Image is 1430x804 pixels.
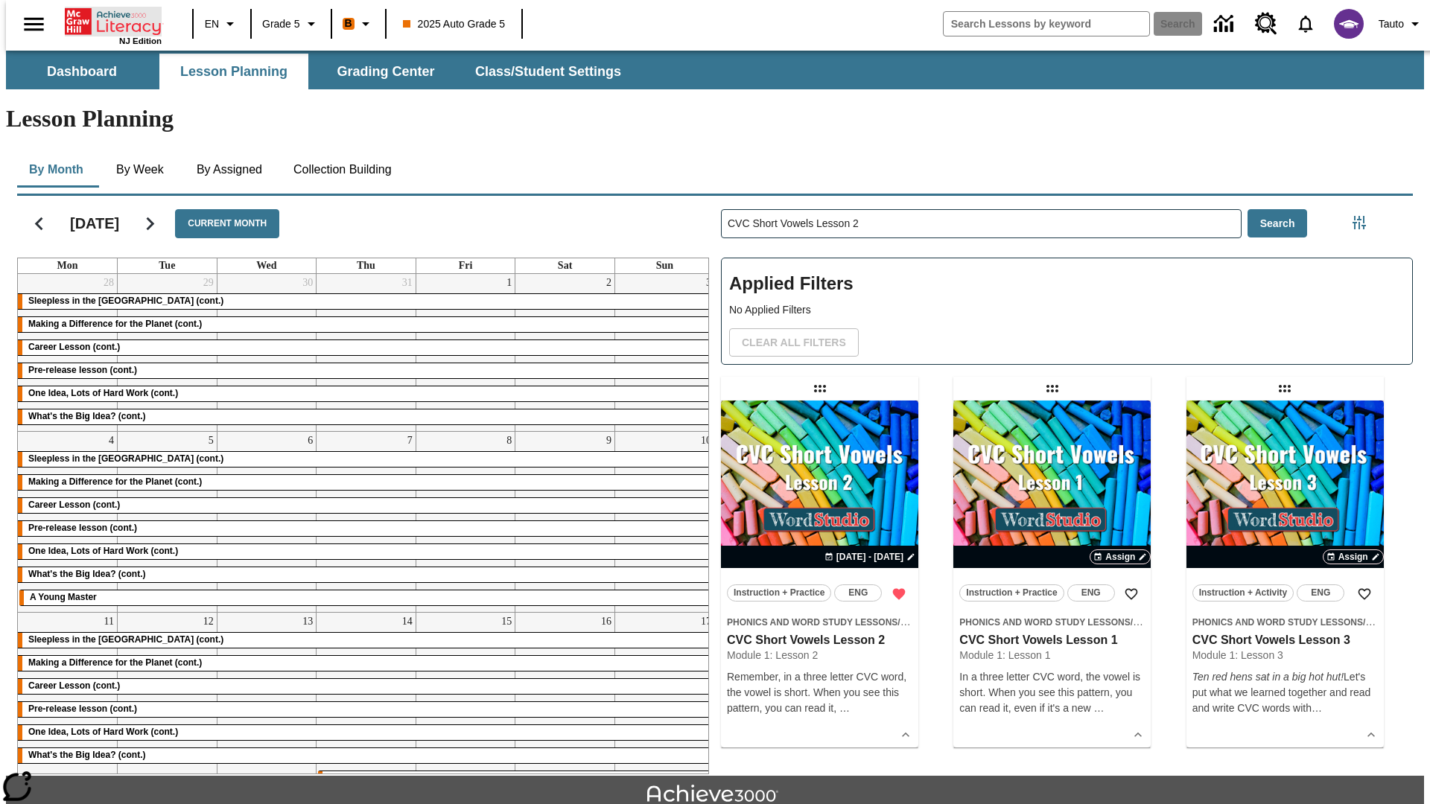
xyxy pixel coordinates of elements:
span: What's the Big Idea? (cont.) [28,411,146,421]
div: One Idea, Lots of Hard Work (cont.) [18,544,714,559]
div: Making a Difference for the Planet (cont.) [18,656,714,671]
div: Applied Filters [721,258,1413,365]
button: Show Details [1127,724,1149,746]
span: B [345,14,352,33]
h2: Applied Filters [729,266,1405,302]
td: August 1, 2025 [416,274,515,432]
a: Wednesday [253,258,279,273]
a: July 29, 2025 [200,274,217,292]
button: Show Details [1360,724,1382,746]
div: Career Lesson (cont.) [18,340,714,355]
button: Open side menu [12,2,56,46]
div: Sleepless in the Animal Kingdom (cont.) [18,452,714,467]
div: What's the Big Idea? (cont.) [18,748,714,763]
td: August 16, 2025 [515,612,615,793]
span: Assign [1105,550,1135,564]
h3: CVC Short Vowels Lesson 1 [959,633,1145,648]
span: h [1306,702,1312,714]
a: Tuesday [156,258,178,273]
span: ENG [1311,585,1330,601]
div: Draggable lesson: CVC Short Vowels Lesson 2 [808,377,832,401]
span: Instruction + Activity [1199,585,1288,601]
button: Next [131,205,169,243]
p: Let's put what we learned together and read and write CVC words wit [1192,669,1378,716]
span: / [1131,616,1143,628]
h3: CVC Short Vowels Lesson 3 [1192,633,1378,648]
button: Select a new avatar [1325,4,1373,43]
span: … [839,702,850,714]
span: A Young Master [30,592,97,602]
a: August 5, 2025 [206,432,217,450]
img: avatar image [1334,9,1364,39]
div: lesson details [1186,401,1384,747]
a: Data Center [1205,4,1246,45]
span: ENG [848,585,868,601]
div: Pre-release lesson (cont.) [18,363,714,378]
span: Sleepless in the Animal Kingdom (cont.) [28,453,223,464]
td: August 7, 2025 [317,431,416,612]
td: August 13, 2025 [217,612,317,793]
button: Class/Student Settings [463,54,633,89]
span: One Idea, Lots of Hard Work (cont.) [28,388,178,398]
div: Career Lesson (cont.) [18,498,714,513]
a: August 2, 2025 [603,274,614,292]
a: Sunday [653,258,676,273]
div: In a three letter CVC word, the vowel is short. When you see this pattern, you can read it, even ... [959,669,1145,716]
h3: CVC Short Vowels Lesson 2 [727,633,912,648]
span: What's the Big Idea? (cont.) [28,750,146,760]
span: [DATE] - [DATE] [836,550,903,564]
p: No Applied Filters [729,302,1405,318]
button: ENG [834,584,882,602]
span: CVC Short Vowels [1133,617,1210,628]
span: Sleepless in the Animal Kingdom (cont.) [28,296,223,306]
button: Dashboard [7,54,156,89]
div: lesson details [721,401,918,747]
button: Remove from Favorites [886,581,912,607]
div: SubNavbar [6,54,635,89]
div: Calendar [5,190,709,774]
td: August 9, 2025 [515,431,615,612]
td: August 12, 2025 [118,612,217,793]
p: Remember, in a three letter CVC word, the vowel is short. When you see this pattern, you can read... [727,669,912,716]
span: Instruction + Practice [734,585,824,601]
span: Pre-release lesson (cont.) [28,365,137,375]
button: By Week [103,152,177,188]
td: August 4, 2025 [18,431,118,612]
a: Friday [456,258,476,273]
td: August 2, 2025 [515,274,615,432]
a: Monday [54,258,81,273]
span: 2025 Auto Grade 5 [403,16,506,32]
div: A Young Master [19,590,713,605]
div: Making a Difference for the Planet (cont.) [18,475,714,490]
button: ENG [1297,584,1344,602]
button: Current Month [175,209,279,238]
span: Phonics and Word Study Lessons [727,617,897,628]
a: August 9, 2025 [603,432,614,450]
td: August 8, 2025 [416,431,515,612]
div: Pre-release lesson (cont.) [18,521,714,536]
button: Boost Class color is orange. Change class color [337,10,381,37]
a: August 7, 2025 [404,432,416,450]
span: Phonics and Word Study Lessons [959,617,1130,628]
div: Search [709,190,1413,774]
td: August 10, 2025 [614,431,714,612]
button: Grade: Grade 5, Select a grade [256,10,326,37]
button: Instruction + Practice [727,584,831,602]
a: Notifications [1286,4,1325,43]
span: Topic: Phonics and Word Study Lessons/CVC Short Vowels [959,614,1145,630]
span: / [1363,616,1376,628]
span: NJ Edition [119,36,162,45]
a: August 6, 2025 [305,432,316,450]
div: What's the Big Idea? (cont.) [18,409,714,424]
a: August 16, 2025 [598,613,614,631]
span: Topic: Phonics and Word Study Lessons/CVC Short Vowels [727,614,912,630]
span: Tauto [1379,16,1404,32]
div: Home [65,5,162,45]
button: Add to Favorites [1351,581,1378,607]
div: Pre-release lesson (cont.) [18,702,714,717]
span: … [1093,702,1104,714]
button: Aug 18 - Aug 18 Choose Dates [822,550,918,564]
span: … [1312,702,1322,714]
input: Search Lessons By Keyword [722,210,1241,237]
td: July 29, 2025 [118,274,217,432]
